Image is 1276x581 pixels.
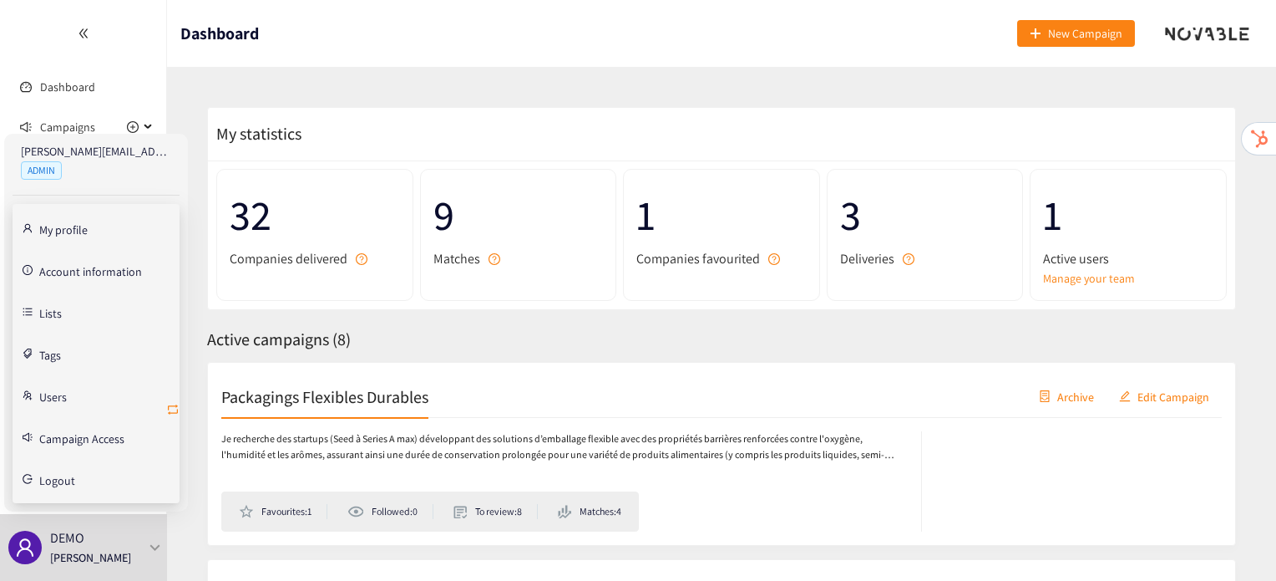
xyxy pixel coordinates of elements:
span: plus-circle [127,121,139,133]
span: Active users [1043,248,1109,269]
span: Archive [1057,387,1094,405]
a: Manage your team [1043,269,1213,288]
span: logout [23,474,33,484]
a: Account information [39,262,142,278]
span: question-circle [768,253,780,265]
span: double-left [78,28,89,39]
iframe: Chat Widget [1192,501,1276,581]
span: Logout [39,475,75,487]
span: ADMIN [21,161,62,180]
button: editEdit Campaign [1106,383,1222,410]
span: 9 [433,182,604,248]
span: Edit Campaign [1137,387,1209,405]
span: Campaigns [40,110,95,144]
span: 3 [840,182,1010,248]
span: plus [1030,28,1041,41]
span: 32 [230,182,400,248]
span: Matches [433,248,480,269]
button: containerArchive [1026,383,1106,410]
span: container [1039,390,1051,404]
a: Lists [39,304,62,319]
a: My profile [39,221,88,236]
a: Users [39,388,67,403]
span: Deliveries [840,248,894,269]
span: 1 [636,182,807,248]
span: New Campaign [1048,24,1122,43]
span: My statistics [208,123,301,145]
span: edit [1119,390,1131,404]
li: Followed: 0 [347,504,433,519]
li: To review: 8 [453,504,538,519]
span: Active campaigns ( 8 ) [207,329,351,350]
span: question-circle [356,253,367,265]
a: Campaign Access [39,430,124,445]
p: [PERSON_NAME][EMAIL_ADDRESS][DOMAIN_NAME] [21,142,171,161]
span: retweet [166,403,180,419]
li: Matches: 4 [558,504,621,519]
p: DEMO [50,527,84,548]
span: Companies favourited [636,248,760,269]
a: Packagings Flexibles DurablescontainerArchiveeditEdit CampaignJe recherche des startups (Seed à S... [207,362,1236,546]
a: Dashboard [40,79,95,94]
h2: Packagings Flexibles Durables [221,385,428,408]
span: 1 [1043,182,1213,248]
span: Companies delivered [230,248,347,269]
span: question-circle [903,253,914,265]
li: Favourites: 1 [239,504,327,519]
span: sound [20,121,32,133]
p: Je recherche des startups (Seed à Series A max) développant des solutions d’emballage flexible av... [221,431,904,463]
a: Tags [39,346,61,361]
p: [PERSON_NAME] [50,548,131,567]
span: question-circle [489,253,500,265]
button: retweet [166,397,180,424]
button: plusNew Campaign [1017,20,1135,47]
span: user [15,538,35,558]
